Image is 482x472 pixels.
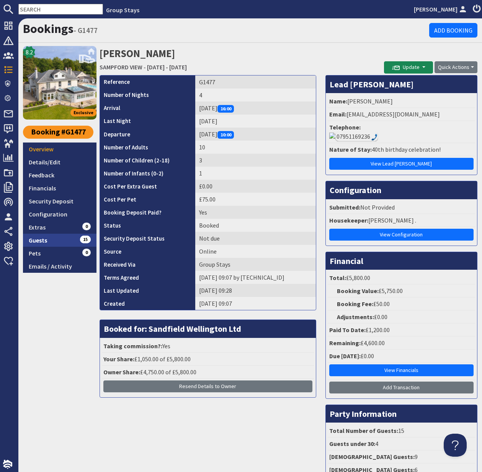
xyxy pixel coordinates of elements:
[195,245,316,258] td: Online
[329,203,360,211] strong: Submitted:
[100,258,195,271] th: Received Via
[195,180,316,193] td: £0.00
[179,383,236,390] span: Resend Details to Owner
[195,232,316,245] td: Not due
[328,311,475,324] li: £0.00
[337,300,373,308] strong: Booking Fee:
[106,6,139,14] a: Group Stays
[329,382,474,393] a: Add Transaction
[328,214,475,227] li: [PERSON_NAME] .
[23,234,96,247] a: Guests15
[195,271,316,284] td: [DATE] 09:07 by [TECHNICAL_ID]
[70,109,96,116] span: Exclusive
[195,258,316,271] td: Group Stays
[100,115,195,128] th: Last Night
[74,26,98,35] small: - G1477
[444,434,467,457] iframe: Toggle Customer Support
[195,115,316,128] td: [DATE]
[100,206,195,219] th: Booking Deposit Paid?
[3,460,12,469] img: staytech_i_w-64f4e8e9ee0a9c174fd5317b4b171b261742d2d393467e5bdba4413f4f884c10.svg
[23,221,96,234] a: Extras0
[100,63,142,71] a: SAMPFORD VIEW
[392,64,420,70] span: Update
[102,353,314,366] li: £1,050.00 of £5,800.00
[100,297,195,310] th: Created
[18,4,103,15] input: SEARCH
[100,75,195,88] th: Reference
[329,216,368,224] strong: Housekeeper:
[23,143,96,156] a: Overview
[100,128,195,141] th: Departure
[100,320,316,338] h3: Booked for: Sandfield Wellington Ltd
[23,21,74,36] a: Bookings
[328,324,475,337] li: £1,200.00
[82,249,91,256] span: 0
[329,97,347,105] strong: Name:
[139,275,145,281] i: Agreements were checked at the time of signing booking terms:<br>- I AGREE to take out appropriat...
[100,141,195,154] th: Number of Adults
[328,337,475,350] li: £4,600.00
[328,201,475,214] li: Not Provided
[371,134,377,141] img: hfpfyWBK5wQHBAGPgDf9c6qAYOxxMAAAAASUVORK5CYII=
[328,298,475,311] li: £50.00
[329,274,346,282] strong: Total:
[329,158,474,170] a: View Lead [PERSON_NAME]
[328,350,475,363] li: £0.00
[147,63,187,71] a: [DATE] - [DATE]
[195,219,316,232] td: Booked
[384,61,433,74] button: Update
[100,284,195,297] th: Last Updated
[100,245,195,258] th: Source
[326,75,477,93] h3: Lead [PERSON_NAME]
[102,366,314,379] li: £4,750.00 of £5,800.00
[329,427,398,434] strong: Total Number of Guests:
[329,123,361,131] strong: Telephone:
[195,141,316,154] td: 10
[26,48,33,57] span: 8.2
[328,108,475,121] li: [EMAIL_ADDRESS][DOMAIN_NAME]
[103,355,134,363] strong: Your Share:
[23,182,96,195] a: Financials
[103,380,312,392] button: Resend Details to Owner
[326,181,477,199] h3: Configuration
[217,131,234,139] span: 10:00
[337,313,374,321] strong: Adjustments:
[195,75,316,88] td: G1477
[100,180,195,193] th: Cost Per Extra Guest
[329,352,361,360] strong: Due [DATE]:
[195,167,316,180] td: 1
[100,102,195,115] th: Arrival
[100,46,384,73] h2: [PERSON_NAME]
[329,110,346,118] strong: Email:
[329,133,335,139] img: Makecall16.png
[328,95,475,108] li: [PERSON_NAME]
[195,297,316,310] td: [DATE] 09:07
[195,88,316,102] td: 4
[195,193,316,206] td: £75.00
[328,438,475,451] li: 4
[328,272,475,285] li: £5,800.00
[435,61,477,73] button: Quick Actions
[328,424,475,438] li: 15
[329,453,415,461] strong: [DEMOGRAPHIC_DATA] Guests:
[329,440,375,447] strong: Guests under 30:
[100,232,195,245] th: Security Deposit Status
[23,169,96,182] a: Feedback
[100,154,195,167] th: Number of Children (2-18)
[80,236,91,243] span: 15
[195,128,316,141] td: [DATE]
[329,229,474,241] a: View Configuration
[103,368,140,376] strong: Owner Share:
[335,132,378,141] div: Call: 07951169236
[102,340,314,353] li: Yes
[23,126,93,139] a: Booking #G1477
[217,105,234,113] span: 16:00
[195,102,316,115] td: [DATE]
[328,451,475,464] li: 9
[328,143,475,156] li: 40th birthday celebration!
[195,206,316,219] td: Yes
[23,46,96,120] img: SAMPFORD VIEW's icon
[100,167,195,180] th: Number of Infants (0-2)
[100,219,195,232] th: Status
